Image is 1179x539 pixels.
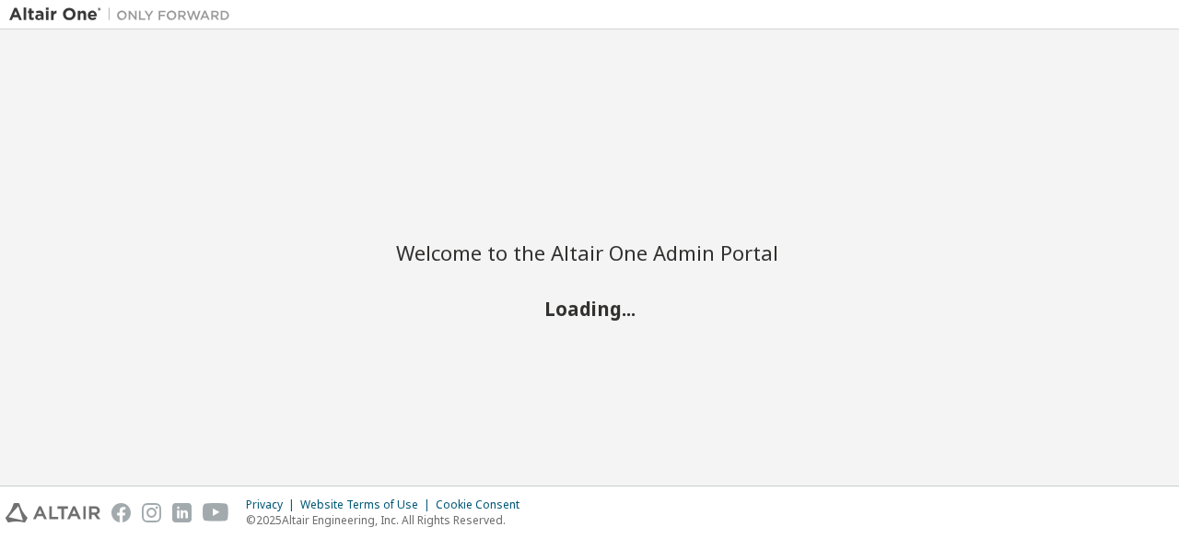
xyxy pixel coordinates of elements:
img: altair_logo.svg [6,503,100,522]
img: youtube.svg [203,503,229,522]
div: Website Terms of Use [300,498,436,512]
div: Privacy [246,498,300,512]
img: Altair One [9,6,239,24]
img: instagram.svg [142,503,161,522]
h2: Welcome to the Altair One Admin Portal [396,240,783,265]
h2: Loading... [396,296,783,320]
img: facebook.svg [111,503,131,522]
div: Cookie Consent [436,498,531,512]
img: linkedin.svg [172,503,192,522]
p: © 2025 Altair Engineering, Inc. All Rights Reserved. [246,512,531,528]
